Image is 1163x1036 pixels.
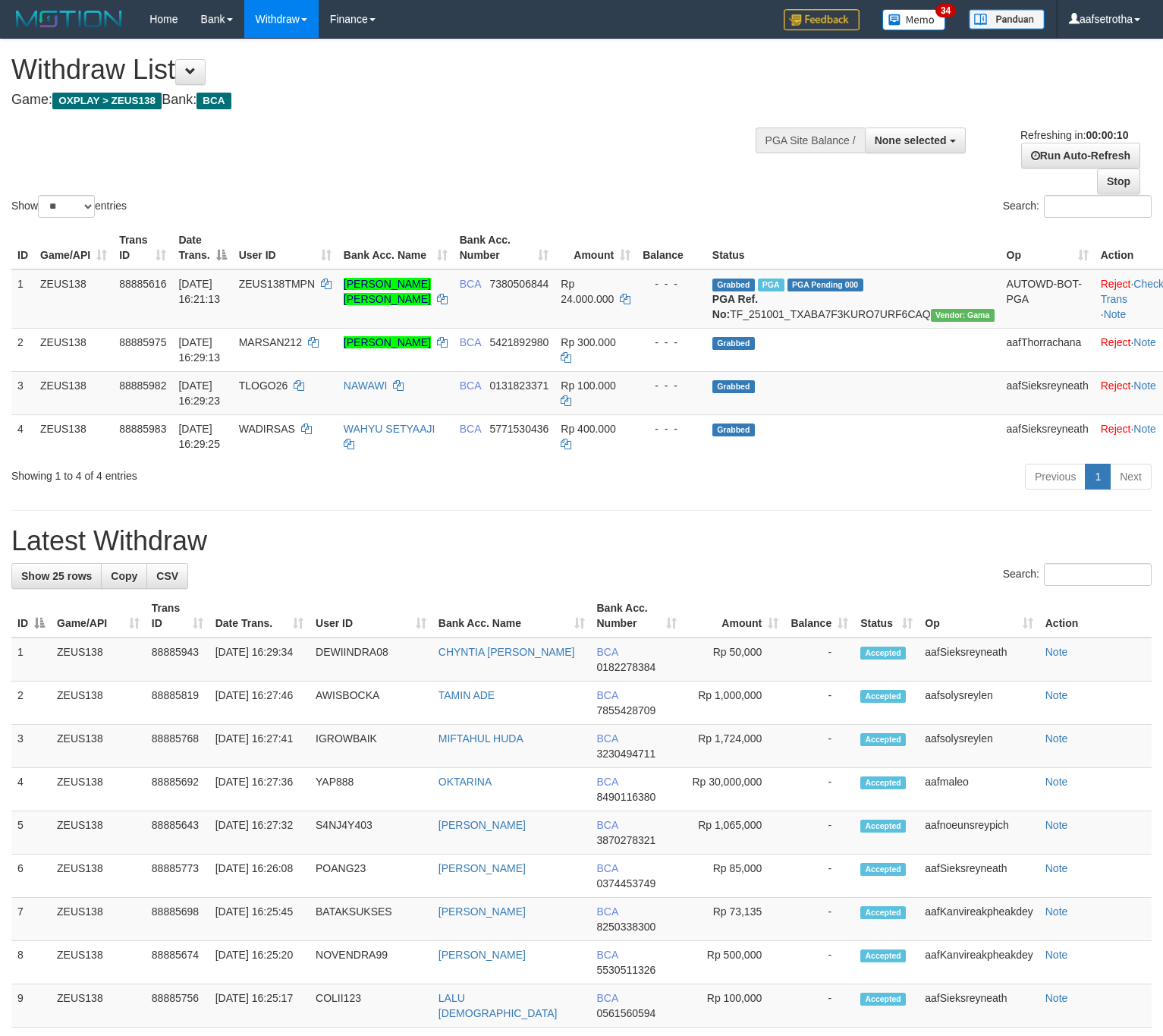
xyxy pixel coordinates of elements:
[11,93,760,108] h4: Game: Bank:
[597,949,618,961] span: BCA
[1045,776,1068,788] a: Note
[860,690,906,703] span: Accepted
[338,226,454,269] th: Bank Acc. Name: activate to sort column ascending
[597,964,656,976] span: Copy 5530511326 to clipboard
[597,646,618,658] span: BCA
[1045,689,1068,701] a: Note
[51,594,146,638] th: Game/API: activate to sort column ascending
[209,594,310,638] th: Date Trans.: activate to sort column ascending
[561,336,615,348] span: Rp 300.000
[643,421,700,436] div: - - -
[1045,992,1068,1004] a: Note
[11,462,473,483] div: Showing 1 to 4 of 4 entries
[1045,646,1068,658] a: Note
[438,862,526,874] a: [PERSON_NAME]
[784,941,854,984] td: -
[11,941,51,984] td: 8
[784,768,854,811] td: -
[597,791,656,803] span: Copy 8490116380 to clipboard
[178,336,220,364] span: [DATE] 16:29:13
[489,423,548,435] span: Copy 5771530436 to clipboard
[34,414,113,458] td: ZEUS138
[758,279,784,291] span: Marked by aafsolysreylen
[865,128,966,153] button: None selected
[860,906,906,919] span: Accepted
[591,594,683,638] th: Bank Acc. Number: activate to sort column ascending
[1133,379,1156,392] a: Note
[344,379,388,392] a: NAWAWI
[683,941,784,984] td: Rp 500,000
[597,921,656,933] span: Copy 8250338300 to clipboard
[209,682,310,725] td: [DATE] 16:27:46
[51,725,146,768] td: ZEUS138
[34,226,113,269] th: Game/API: activate to sort column ascending
[637,226,706,269] th: Balance
[146,941,209,984] td: 88885674
[438,949,526,961] a: [PERSON_NAME]
[860,863,906,876] span: Accepted
[21,570,92,582] span: Show 25 rows
[310,682,432,725] td: AWISBOCKA
[969,9,1045,30] img: panduan.png
[712,424,755,436] span: Grabbed
[860,647,906,660] span: Accepted
[489,379,548,392] span: Copy 0131823371 to clipboard
[233,226,338,269] th: User ID: activate to sort column ascending
[1104,308,1127,320] a: Note
[919,638,1039,682] td: aafSieksreyneath
[51,638,146,682] td: ZEUS138
[919,898,1039,941] td: aafKanvireakpheakdey
[1025,464,1086,490] a: Previous
[860,733,906,746] span: Accepted
[683,768,784,811] td: Rp 30,000,000
[712,337,755,350] span: Grabbed
[146,768,209,811] td: 88885692
[784,984,854,1028] td: -
[460,336,481,348] span: BCA
[597,862,618,874] span: BCA
[51,984,146,1028] td: ZEUS138
[113,226,172,269] th: Trans ID: activate to sort column ascending
[11,269,34,329] td: 1
[1001,414,1095,458] td: aafSieksreyneath
[209,638,310,682] td: [DATE] 16:29:34
[34,328,113,371] td: ZEUS138
[438,819,526,831] a: [PERSON_NAME]
[11,371,34,414] td: 3
[11,725,51,768] td: 3
[1133,336,1156,348] a: Note
[11,811,51,855] td: 5
[643,276,700,291] div: - - -
[344,278,431,305] a: [PERSON_NAME] [PERSON_NAME]
[683,855,784,898] td: Rp 85,000
[51,898,146,941] td: ZEUS138
[146,594,209,638] th: Trans ID: activate to sort column ascending
[784,682,854,725] td: -
[310,984,432,1028] td: COLII123
[712,279,755,291] span: Grabbed
[1003,195,1152,218] label: Search:
[1001,226,1095,269] th: Op: activate to sort column ascending
[1086,129,1128,141] strong: 00:00:10
[561,379,615,392] span: Rp 100.000
[1044,563,1152,586] input: Search:
[919,725,1039,768] td: aafsolysreylen
[11,638,51,682] td: 1
[597,877,656,890] span: Copy 0374453749 to clipboard
[11,768,51,811] td: 4
[1085,464,1111,490] a: 1
[712,293,758,320] b: PGA Ref. No:
[597,992,618,1004] span: BCA
[1021,143,1140,168] a: Run Auto-Refresh
[11,526,1152,556] h1: Latest Withdraw
[919,984,1039,1028] td: aafSieksreyneath
[919,768,1039,811] td: aafmaleo
[438,646,575,658] a: CHYNTIA [PERSON_NAME]
[11,328,34,371] td: 2
[51,855,146,898] td: ZEUS138
[597,776,618,788] span: BCA
[51,682,146,725] td: ZEUS138
[597,704,656,716] span: Copy 7855428709 to clipboard
[146,855,209,898] td: 88885773
[178,423,220,450] span: [DATE] 16:29:25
